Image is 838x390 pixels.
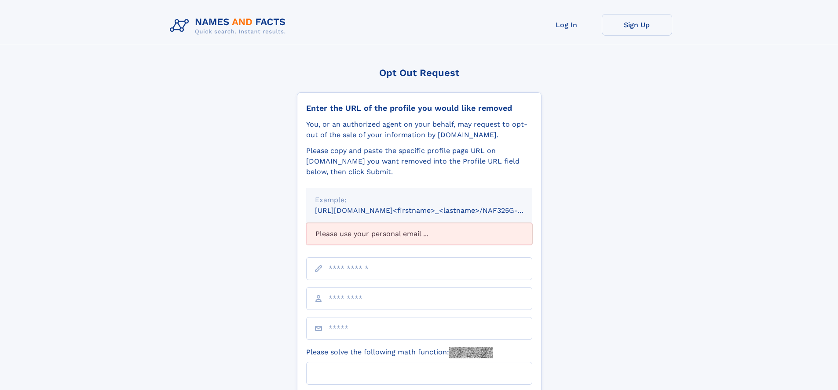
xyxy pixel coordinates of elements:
div: You, or an authorized agent on your behalf, may request to opt-out of the sale of your informatio... [306,119,532,140]
small: [URL][DOMAIN_NAME]<firstname>_<lastname>/NAF325G-xxxxxxxx [315,206,549,215]
a: Sign Up [602,14,672,36]
div: Opt Out Request [297,67,542,78]
label: Please solve the following math function: [306,347,493,358]
img: Logo Names and Facts [166,14,293,38]
div: Please use your personal email ... [306,223,532,245]
div: Enter the URL of the profile you would like removed [306,103,532,113]
div: Please copy and paste the specific profile page URL on [DOMAIN_NAME] you want removed into the Pr... [306,146,532,177]
a: Log In [531,14,602,36]
div: Example: [315,195,523,205]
